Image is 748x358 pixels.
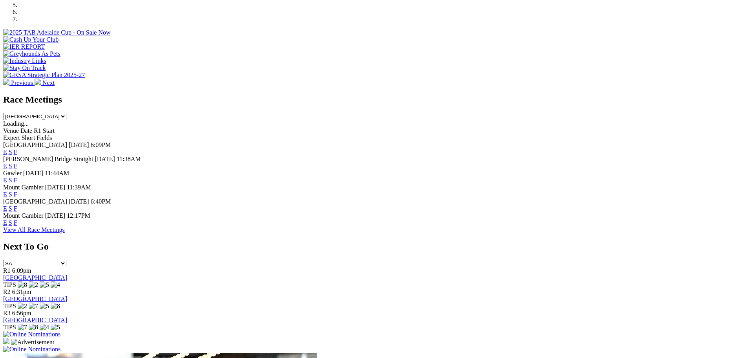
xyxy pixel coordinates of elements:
[9,191,12,198] a: S
[40,303,49,310] img: 5
[3,198,67,205] span: [GEOGRAPHIC_DATA]
[3,226,65,233] a: View All Race Meetings
[3,170,22,176] span: Gawler
[3,163,7,169] a: E
[12,310,31,316] span: 6:56pm
[3,64,46,72] img: Stay On Track
[3,331,60,338] img: Online Nominations
[3,72,85,79] img: GRSA Strategic Plan 2025-27
[3,156,93,162] span: [PERSON_NAME] Bridge Straight
[3,346,60,353] img: Online Nominations
[29,303,38,310] img: 7
[9,205,12,212] a: S
[3,79,35,86] a: Previous
[29,324,38,331] img: 8
[91,141,111,148] span: 6:09PM
[3,184,44,191] span: Mount Gambier
[18,281,27,288] img: 8
[22,134,35,141] span: Short
[14,149,17,155] a: F
[3,338,9,344] img: 15187_Greyhounds_GreysPlayCentral_Resize_SA_WebsiteBanner_300x115_2025.jpg
[3,303,16,309] span: TIPS
[3,205,7,212] a: E
[12,267,31,274] span: 6:09pm
[91,198,111,205] span: 6:40PM
[3,29,111,36] img: 2025 TAB Adelaide Cup - On Sale Now
[3,141,67,148] span: [GEOGRAPHIC_DATA]
[3,127,19,134] span: Venue
[14,191,17,198] a: F
[67,184,91,191] span: 11:39AM
[3,43,45,50] img: IER REPORT
[3,267,11,274] span: R1
[3,288,11,295] span: R2
[14,177,17,184] a: F
[9,219,12,226] a: S
[3,177,7,184] a: E
[3,212,44,219] span: Mount Gambier
[45,184,66,191] span: [DATE]
[14,163,17,169] a: F
[18,303,27,310] img: 2
[37,134,52,141] span: Fields
[35,79,41,85] img: chevron-right-pager-white.svg
[18,324,27,331] img: 7
[3,274,67,281] a: [GEOGRAPHIC_DATA]
[9,163,12,169] a: S
[35,79,55,86] a: Next
[95,156,115,162] span: [DATE]
[11,79,33,86] span: Previous
[3,317,67,323] a: [GEOGRAPHIC_DATA]
[9,149,12,155] a: S
[34,127,55,134] span: R1 Start
[45,170,69,176] span: 11:44AM
[3,310,11,316] span: R3
[3,120,29,127] span: Loading...
[3,94,745,105] h2: Race Meetings
[3,191,7,198] a: E
[40,324,49,331] img: 4
[29,281,38,288] img: 2
[3,36,59,43] img: Cash Up Your Club
[51,324,60,331] img: 5
[14,219,17,226] a: F
[117,156,141,162] span: 11:38AM
[69,141,89,148] span: [DATE]
[3,57,46,64] img: Industry Links
[3,134,20,141] span: Expert
[3,296,67,302] a: [GEOGRAPHIC_DATA]
[69,198,89,205] span: [DATE]
[14,205,17,212] a: F
[3,149,7,155] a: E
[40,281,49,288] img: 5
[12,288,31,295] span: 6:31pm
[3,219,7,226] a: E
[9,177,12,184] a: S
[3,324,16,330] span: TIPS
[3,241,745,252] h2: Next To Go
[51,303,60,310] img: 8
[67,212,90,219] span: 12:17PM
[3,79,9,85] img: chevron-left-pager-white.svg
[51,281,60,288] img: 4
[11,339,54,346] img: Advertisement
[20,127,32,134] span: Date
[3,281,16,288] span: TIPS
[23,170,44,176] span: [DATE]
[42,79,55,86] span: Next
[45,212,66,219] span: [DATE]
[3,50,60,57] img: Greyhounds As Pets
